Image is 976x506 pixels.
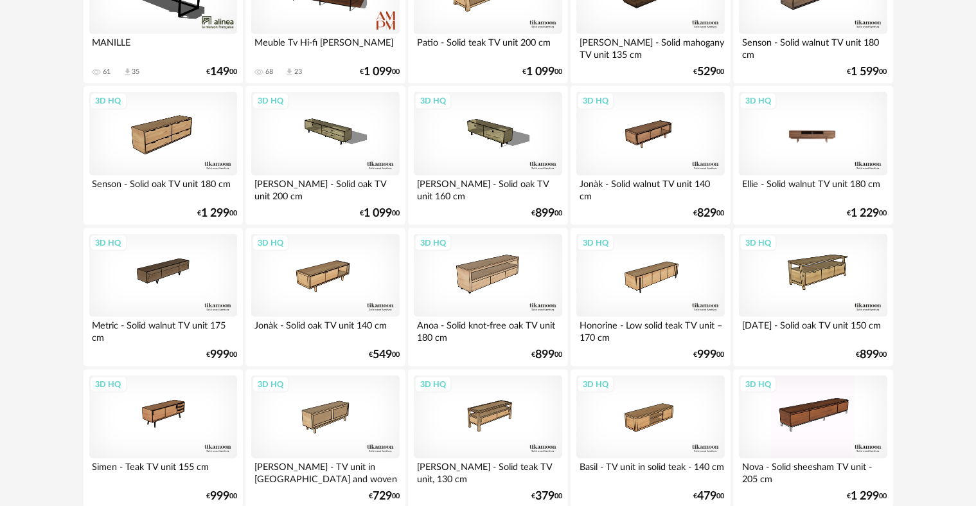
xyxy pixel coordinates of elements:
[251,34,399,60] div: Meuble Tv Hi-fi [PERSON_NAME]
[577,376,614,393] div: 3D HQ
[740,376,777,393] div: 3D HQ
[576,34,724,60] div: [PERSON_NAME] - Solid mahogany TV unit 135 cm
[251,458,399,484] div: [PERSON_NAME] - TV unit in [GEOGRAPHIC_DATA] and woven cane, 140 cm
[414,93,452,109] div: 3D HQ
[210,68,229,77] span: 149
[535,209,555,218] span: 899
[739,317,887,343] div: [DATE] - Solid oak TV unit 150 cm
[373,350,392,359] span: 549
[364,209,392,218] span: 1 099
[851,209,880,218] span: 1 229
[571,228,730,367] a: 3D HQ Honorine - Low solid teak TV unit – 170 cm €99900
[698,209,717,218] span: 829
[206,492,237,501] div: € 00
[733,228,892,367] a: 3D HQ [DATE] - Solid oak TV unit 150 cm €89900
[252,376,289,393] div: 3D HQ
[522,68,562,77] div: € 00
[265,68,273,77] div: 68
[294,68,302,77] div: 23
[89,458,237,484] div: Simen - Teak TV unit 155 cm
[856,350,887,359] div: € 00
[851,68,880,77] span: 1 599
[90,376,127,393] div: 3D HQ
[414,34,562,60] div: Patio - Solid teak TV unit 200 cm
[414,235,452,251] div: 3D HQ
[373,492,392,501] span: 729
[206,68,237,77] div: € 00
[698,68,717,77] span: 529
[694,209,725,218] div: € 00
[847,68,887,77] div: € 00
[698,492,717,501] span: 479
[89,34,237,60] div: MANILLE
[698,350,717,359] span: 999
[360,209,400,218] div: € 00
[251,317,399,343] div: Jonàk - Solid oak TV unit 140 cm
[251,176,399,201] div: [PERSON_NAME] - Solid oak TV unit 200 cm
[210,350,229,359] span: 999
[694,68,725,77] div: € 00
[531,350,562,359] div: € 00
[408,86,567,225] a: 3D HQ [PERSON_NAME] - Solid oak TV unit 160 cm €89900
[860,350,880,359] span: 899
[526,68,555,77] span: 1 099
[851,492,880,501] span: 1 299
[245,86,405,225] a: 3D HQ [PERSON_NAME] - Solid oak TV unit 200 cm €1 09900
[252,93,289,109] div: 3D HQ
[694,492,725,501] div: € 00
[84,86,243,225] a: 3D HQ Senson - Solid oak TV unit 180 cm €1 29900
[210,492,229,501] span: 999
[576,176,724,201] div: Jonàk - Solid walnut TV unit 140 cm
[206,350,237,359] div: € 00
[89,317,237,343] div: Metric - Solid walnut TV unit 175 cm
[369,492,400,501] div: € 00
[535,492,555,501] span: 379
[103,68,111,77] div: 61
[847,209,887,218] div: € 00
[414,458,562,484] div: [PERSON_NAME] - Solid teak TV unit, 130 cm
[408,228,567,367] a: 3D HQ Anoa - Solid knot-free oak TV unit 180 cm €89900
[739,176,887,201] div: Ellie - Solid walnut TV unit 180 cm
[739,34,887,60] div: Senson - Solid walnut TV unit 180 cm
[733,86,892,225] a: 3D HQ Ellie - Solid walnut TV unit 180 cm €1 22900
[252,235,289,251] div: 3D HQ
[576,458,724,484] div: Basil - TV unit in solid teak - 140 cm
[123,68,132,77] span: Download icon
[576,317,724,343] div: Honorine - Low solid teak TV unit – 170 cm
[89,176,237,201] div: Senson - Solid oak TV unit 180 cm
[132,68,140,77] div: 35
[414,376,452,393] div: 3D HQ
[535,350,555,359] span: 899
[364,68,392,77] span: 1 099
[360,68,400,77] div: € 00
[197,209,237,218] div: € 00
[739,458,887,484] div: Nova - Solid sheesham TV unit - 205 cm
[694,350,725,359] div: € 00
[740,93,777,109] div: 3D HQ
[285,68,294,77] span: Download icon
[847,492,887,501] div: € 00
[577,93,614,109] div: 3D HQ
[531,492,562,501] div: € 00
[571,86,730,225] a: 3D HQ Jonàk - Solid walnut TV unit 140 cm €82900
[414,176,562,201] div: [PERSON_NAME] - Solid oak TV unit 160 cm
[740,235,777,251] div: 3D HQ
[577,235,614,251] div: 3D HQ
[201,209,229,218] span: 1 299
[369,350,400,359] div: € 00
[245,228,405,367] a: 3D HQ Jonàk - Solid oak TV unit 140 cm €54900
[84,228,243,367] a: 3D HQ Metric - Solid walnut TV unit 175 cm €99900
[90,93,127,109] div: 3D HQ
[90,235,127,251] div: 3D HQ
[531,209,562,218] div: € 00
[414,317,562,343] div: Anoa - Solid knot-free oak TV unit 180 cm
